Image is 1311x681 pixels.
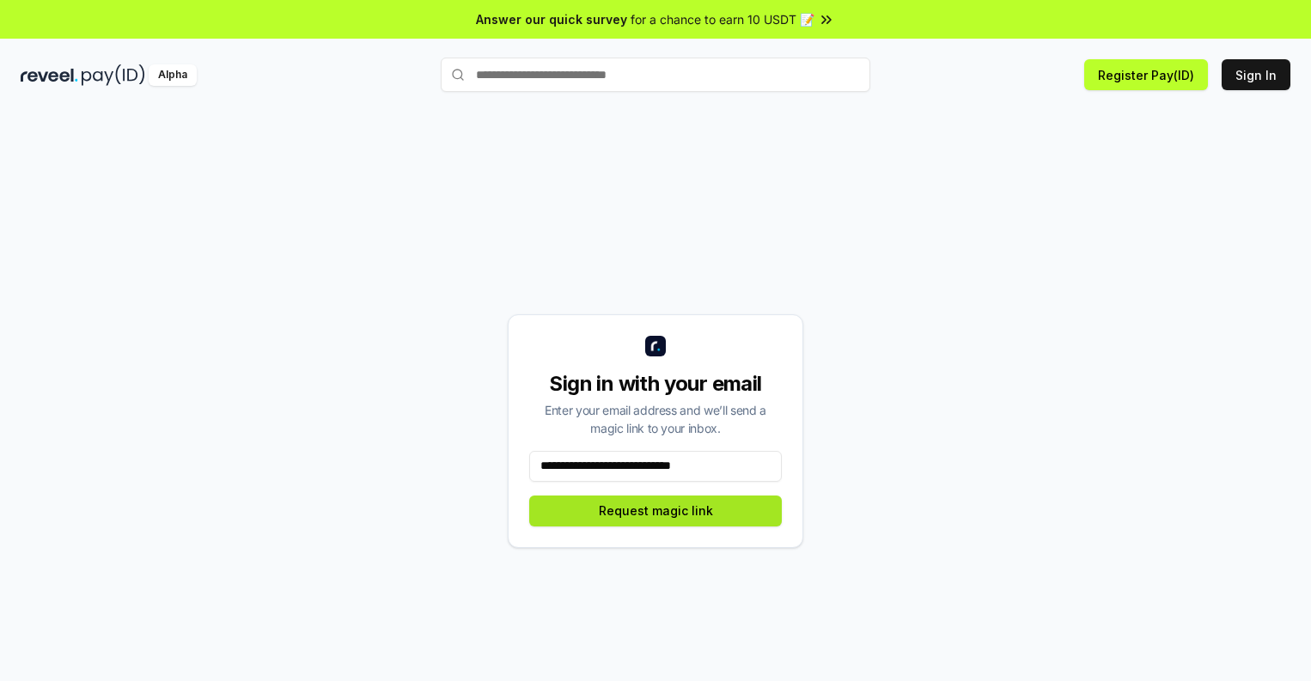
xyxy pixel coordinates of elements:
span: Answer our quick survey [476,10,627,28]
img: logo_small [645,336,666,356]
div: Enter your email address and we’ll send a magic link to your inbox. [529,401,782,437]
button: Request magic link [529,496,782,526]
span: for a chance to earn 10 USDT 📝 [631,10,814,28]
img: pay_id [82,64,145,86]
div: Sign in with your email [529,370,782,398]
div: Alpha [149,64,197,86]
button: Sign In [1222,59,1290,90]
img: reveel_dark [21,64,78,86]
button: Register Pay(ID) [1084,59,1208,90]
